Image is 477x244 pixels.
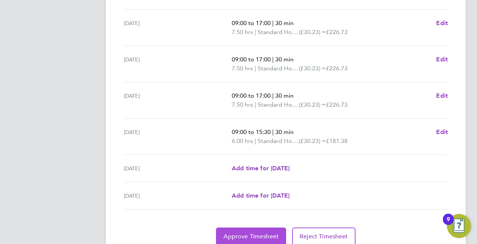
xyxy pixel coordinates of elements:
a: Edit [436,91,448,100]
span: Edit [436,128,448,135]
span: Standard Hourly [258,137,299,146]
a: Add time for [DATE] [232,191,289,200]
span: | [272,128,274,135]
span: | [255,101,256,108]
span: (£30.23) = [299,28,326,36]
div: [DATE] [124,91,232,109]
span: (£30.23) = [299,101,326,108]
span: 09:00 to 17:00 [232,56,271,63]
div: 9 [447,219,450,229]
div: [DATE] [124,128,232,146]
span: 7.50 hrs [232,65,253,72]
span: 30 min [275,128,294,135]
span: (£30.23) = [299,65,326,72]
span: Edit [436,19,448,27]
span: Standard Hourly [258,28,299,37]
div: [DATE] [124,191,232,200]
span: | [272,56,274,63]
a: Add time for [DATE] [232,164,289,173]
span: 30 min [275,19,294,27]
span: 7.50 hrs [232,101,253,108]
span: | [255,137,256,144]
span: £226.73 [326,101,348,108]
span: 09:00 to 17:00 [232,19,271,27]
span: £226.73 [326,65,348,72]
span: £226.73 [326,28,348,36]
span: Reject Timesheet [300,233,348,240]
span: 09:00 to 17:00 [232,92,271,99]
span: £181.38 [326,137,348,144]
span: | [272,92,274,99]
span: | [255,28,256,36]
span: 30 min [275,92,294,99]
span: Edit [436,56,448,63]
span: 30 min [275,56,294,63]
a: Edit [436,128,448,137]
span: 7.50 hrs [232,28,253,36]
span: | [272,19,274,27]
a: Edit [436,55,448,64]
span: Standard Hourly [258,64,299,73]
span: | [255,65,256,72]
span: Add time for [DATE] [232,165,289,172]
span: 6.00 hrs [232,137,253,144]
div: [DATE] [124,19,232,37]
span: Standard Hourly [258,100,299,109]
span: Edit [436,92,448,99]
span: Add time for [DATE] [232,192,289,199]
span: Approve Timesheet [223,233,279,240]
span: 09:00 to 15:30 [232,128,271,135]
a: Edit [436,19,448,28]
div: [DATE] [124,164,232,173]
div: [DATE] [124,55,232,73]
span: (£30.23) = [299,137,326,144]
button: Open Resource Center, 9 new notifications [447,214,471,238]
